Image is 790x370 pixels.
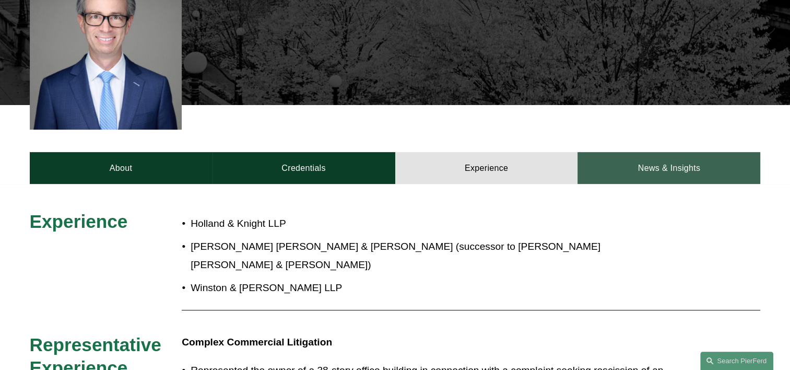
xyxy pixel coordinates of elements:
[30,152,213,183] a: About
[191,215,669,233] p: Holland & Knight LLP
[30,211,128,232] span: Experience
[395,152,578,183] a: Experience
[213,152,395,183] a: Credentials
[700,352,773,370] a: Search this site
[577,152,760,183] a: News & Insights
[182,337,332,348] strong: Complex Commercial Litigation
[191,238,669,274] p: [PERSON_NAME] [PERSON_NAME] & [PERSON_NAME] (successor to [PERSON_NAME] [PERSON_NAME] & [PERSON_N...
[191,279,669,297] p: Winston & [PERSON_NAME] LLP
